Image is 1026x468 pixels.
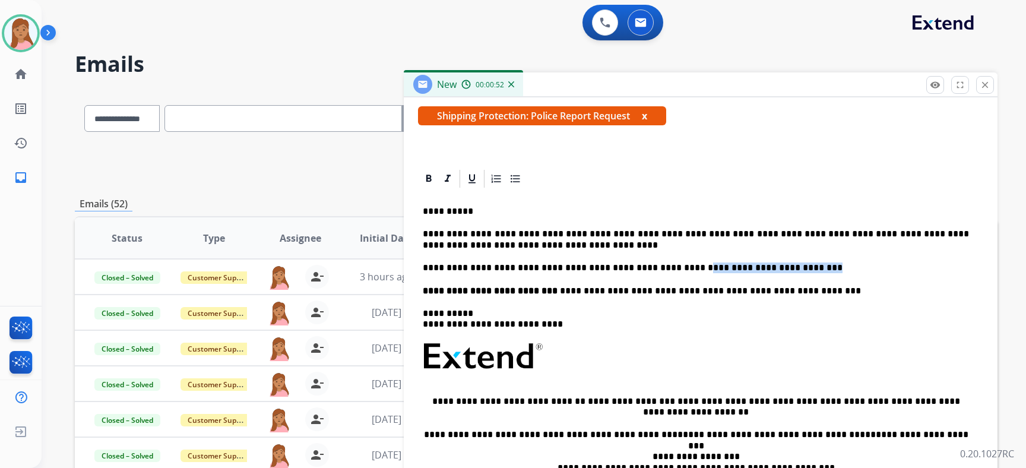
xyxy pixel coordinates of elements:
button: x [642,109,647,123]
mat-icon: person_remove [310,377,324,391]
div: Ordered List [487,170,505,188]
span: Status [112,231,142,245]
img: agent-avatar [267,265,291,290]
p: 0.20.1027RC [960,447,1014,461]
img: agent-avatar [267,301,291,325]
span: 00:00:52 [476,80,504,90]
span: Closed – Solved [94,378,160,391]
span: Assignee [280,231,321,245]
span: Customer Support [180,378,258,391]
span: Shipping Protection: Police Report Request [418,106,666,125]
span: Closed – Solved [94,450,160,462]
img: agent-avatar [267,443,291,468]
span: Initial Date [360,231,413,245]
mat-icon: person_remove [310,448,324,462]
span: 3 hours ago [360,270,413,283]
mat-icon: home [14,67,28,81]
mat-icon: close [980,80,990,90]
img: agent-avatar [267,336,291,361]
span: Closed – Solved [94,414,160,426]
span: New [437,78,457,91]
span: Customer Support [180,414,258,426]
span: Closed – Solved [94,271,160,284]
span: [DATE] [372,413,401,426]
span: Customer Support [180,450,258,462]
mat-icon: person_remove [310,305,324,320]
img: agent-avatar [267,407,291,432]
div: Underline [463,170,481,188]
span: Type [203,231,225,245]
img: avatar [4,17,37,50]
mat-icon: history [14,136,28,150]
span: [DATE] [372,377,401,390]
mat-icon: list_alt [14,102,28,116]
mat-icon: fullscreen [955,80,965,90]
span: Customer Support [180,271,258,284]
span: Closed – Solved [94,343,160,355]
span: Customer Support [180,343,258,355]
span: [DATE] [372,448,401,461]
h2: Emails [75,52,997,76]
mat-icon: remove_red_eye [930,80,940,90]
span: Customer Support [180,307,258,320]
span: [DATE] [372,306,401,319]
mat-icon: person_remove [310,341,324,355]
mat-icon: person_remove [310,412,324,426]
div: Italic [439,170,457,188]
span: Closed – Solved [94,307,160,320]
div: Bullet List [506,170,524,188]
mat-icon: person_remove [310,270,324,284]
mat-icon: inbox [14,170,28,185]
div: Bold [420,170,438,188]
span: [DATE] [372,341,401,355]
p: Emails (52) [75,197,132,211]
img: agent-avatar [267,372,291,397]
